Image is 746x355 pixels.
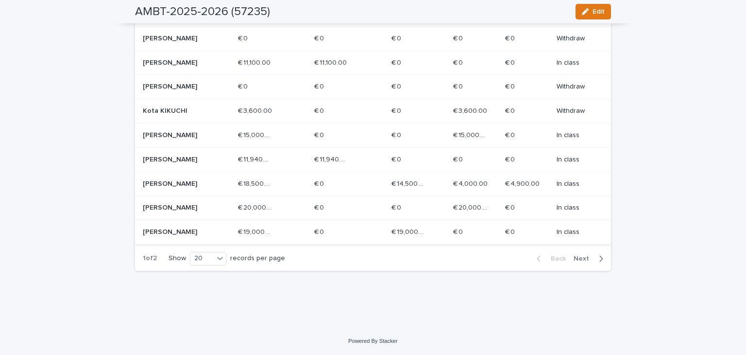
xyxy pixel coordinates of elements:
p: € 19,000.00 [391,226,428,236]
p: € 0 [314,129,326,140]
p: € 19,000.00 [238,226,274,236]
p: € 0 [314,105,326,115]
p: € 0 [314,202,326,212]
p: € 0 [314,178,326,188]
p: € 0 [391,105,403,115]
p: € 15,000.00 [238,129,274,140]
tr: [PERSON_NAME]€ 19,000.00€ 19,000.00 € 0€ 0 € 19,000.00€ 19,000.00 € 0€ 0 € 0€ 0 In class [135,220,611,245]
p: € 0 [505,57,517,67]
p: € 0 [453,226,465,236]
tr: [PERSON_NAME]€ 11,100.00€ 11,100.00 € 11,100.00€ 11,100.00 € 0€ 0 € 0€ 0 € 0€ 0 In class [135,51,611,75]
p: € 3,600.00 [453,105,489,115]
p: € 0 [391,202,403,212]
p: € 0 [391,154,403,164]
p: € 0 [505,202,517,212]
p: In class [557,156,595,164]
p: € 3,600.00 [238,105,274,115]
p: € 11,940.00 [314,154,351,164]
tr: [PERSON_NAME]€ 18,500.00€ 18,500.00 € 0€ 0 € 14,500.00€ 14,500.00 € 4,000.00€ 4,000.00 € 4,900.00... [135,172,611,196]
p: € 0 [505,33,517,43]
p: € 0 [391,129,403,140]
p: [PERSON_NAME] [143,180,212,188]
p: € 0 [453,154,465,164]
p: € 0 [391,81,403,91]
span: Next [574,255,595,262]
p: € 0 [391,57,403,67]
p: € 0 [453,57,465,67]
p: € 18,500.00 [238,178,274,188]
p: records per page [230,254,285,263]
button: Edit [576,4,611,19]
tr: [PERSON_NAME]€ 15,000.00€ 15,000.00 € 0€ 0 € 0€ 0 € 15,000.00€ 15,000.00 € 0€ 0 In class [135,123,611,147]
p: € 11,100.00 [314,57,349,67]
p: € 0 [505,105,517,115]
p: € 0 [505,129,517,140]
p: € 0 [238,81,250,91]
tr: Kota KIKUCHI€ 3,600.00€ 3,600.00 € 0€ 0 € 0€ 0 € 3,600.00€ 3,600.00 € 0€ 0 Withdraw [135,99,611,124]
p: In class [557,180,595,188]
p: [PERSON_NAME] [143,35,212,43]
p: € 11,100.00 [238,57,272,67]
div: 20 [190,253,214,264]
p: In class [557,228,595,236]
p: In class [557,59,595,67]
tr: [PERSON_NAME]€ 0€ 0 € 0€ 0 € 0€ 0 € 0€ 0 € 0€ 0 Withdraw [135,26,611,51]
p: Withdraw [557,83,595,91]
p: € 4,000.00 [453,178,490,188]
p: In class [557,131,595,140]
tr: [PERSON_NAME]€ 0€ 0 € 0€ 0 € 0€ 0 € 0€ 0 € 0€ 0 Withdraw [135,75,611,99]
p: € 0 [314,33,326,43]
p: Show [169,254,186,263]
p: [PERSON_NAME] [143,83,212,91]
p: 1 of 2 [135,247,165,270]
p: € 0 [453,81,465,91]
p: € 0 [314,81,326,91]
p: € 0 [505,154,517,164]
p: € 15,000.00 [453,129,490,140]
p: € 0 [314,226,326,236]
p: € 0 [391,33,403,43]
span: Edit [593,8,605,15]
p: Withdraw [557,107,595,115]
p: [PERSON_NAME] [143,204,212,212]
p: € 14,500.00 [391,178,428,188]
p: € 0 [453,33,465,43]
p: [PERSON_NAME] [143,59,212,67]
p: € 20,000.00 [453,202,490,212]
tr: [PERSON_NAME]€ 11,940.00€ 11,940.00 € 11,940.00€ 11,940.00 € 0€ 0 € 0€ 0 € 0€ 0 In class [135,147,611,172]
button: Next [570,254,611,263]
p: In class [557,204,595,212]
p: € 0 [238,33,250,43]
span: Back [545,255,566,262]
p: € 11,940.00 [238,154,274,164]
p: [PERSON_NAME] [143,131,212,140]
p: [PERSON_NAME] [143,228,212,236]
p: € 0 [505,226,517,236]
p: [PERSON_NAME] [143,156,212,164]
p: Withdraw [557,35,595,43]
tr: [PERSON_NAME]€ 20,000.00€ 20,000.00 € 0€ 0 € 0€ 0 € 20,000.00€ 20,000.00 € 0€ 0 In class [135,196,611,220]
p: € 20,000.00 [238,202,274,212]
p: € 0 [505,81,517,91]
button: Back [529,254,570,263]
h2: AMBT-2025-2026 (57235) [135,5,270,19]
p: Kota KIKUCHI [143,107,212,115]
p: € 4,900.00 [505,178,542,188]
a: Powered By Stacker [348,338,397,344]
